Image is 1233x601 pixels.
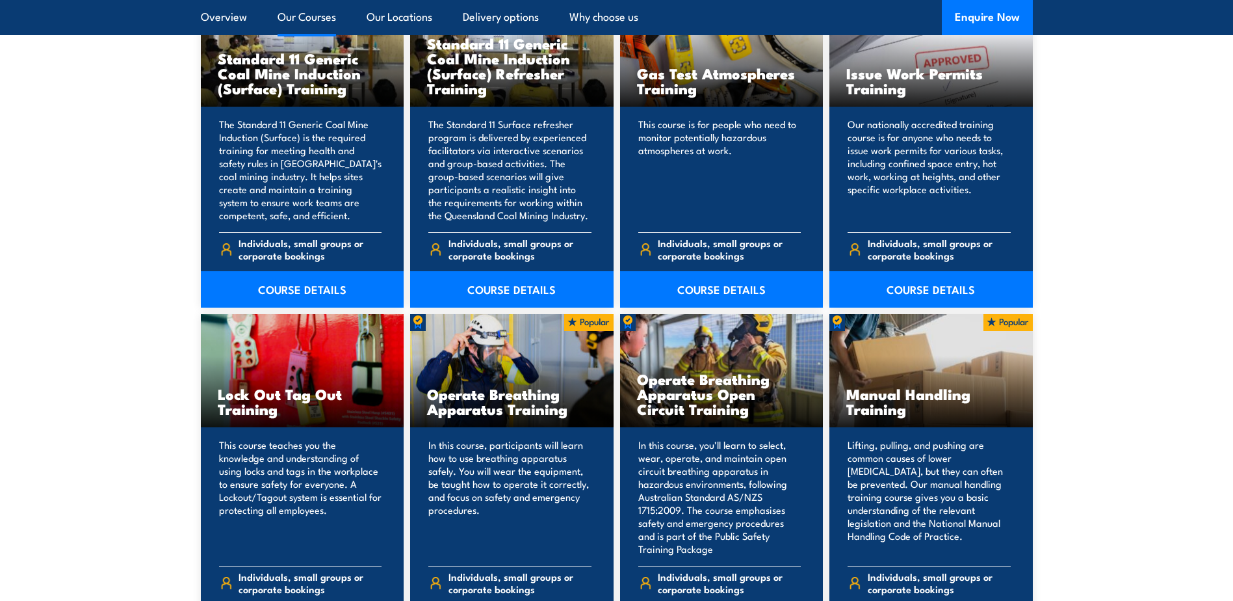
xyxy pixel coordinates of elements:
h3: Manual Handling Training [846,386,1016,416]
a: COURSE DETAILS [201,271,404,308]
p: In this course, participants will learn how to use breathing apparatus safely. You will wear the ... [428,438,591,555]
p: Lifting, pulling, and pushing are common causes of lower [MEDICAL_DATA], but they can often be pr... [848,438,1011,555]
span: Individuals, small groups or corporate bookings [868,237,1011,261]
p: In this course, you'll learn to select, wear, operate, and maintain open circuit breathing appara... [638,438,801,555]
p: Our nationally accredited training course is for anyone who needs to issue work permits for vario... [848,118,1011,222]
p: This course teaches you the knowledge and understanding of using locks and tags in the workplace ... [219,438,382,555]
span: Individuals, small groups or corporate bookings [239,570,382,595]
a: COURSE DETAILS [829,271,1033,308]
span: Individuals, small groups or corporate bookings [658,570,801,595]
a: COURSE DETAILS [410,271,614,308]
span: Individuals, small groups or corporate bookings [448,237,591,261]
h3: Standard 11 Generic Coal Mine Induction (Surface) Training [218,51,387,96]
p: The Standard 11 Generic Coal Mine Induction (Surface) is the required training for meeting health... [219,118,382,222]
h3: Standard 11 Generic Coal Mine Induction (Surface) Refresher Training [427,36,597,96]
a: COURSE DETAILS [620,271,824,308]
h3: Gas Test Atmospheres Training [637,66,807,96]
span: Individuals, small groups or corporate bookings [658,237,801,261]
h3: Operate Breathing Apparatus Open Circuit Training [637,371,807,416]
p: This course is for people who need to monitor potentially hazardous atmospheres at work. [638,118,801,222]
span: Individuals, small groups or corporate bookings [868,570,1011,595]
p: The Standard 11 Surface refresher program is delivered by experienced facilitators via interactiv... [428,118,591,222]
span: Individuals, small groups or corporate bookings [239,237,382,261]
span: Individuals, small groups or corporate bookings [448,570,591,595]
h3: Operate Breathing Apparatus Training [427,386,597,416]
h3: Issue Work Permits Training [846,66,1016,96]
h3: Lock Out Tag Out Training [218,386,387,416]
